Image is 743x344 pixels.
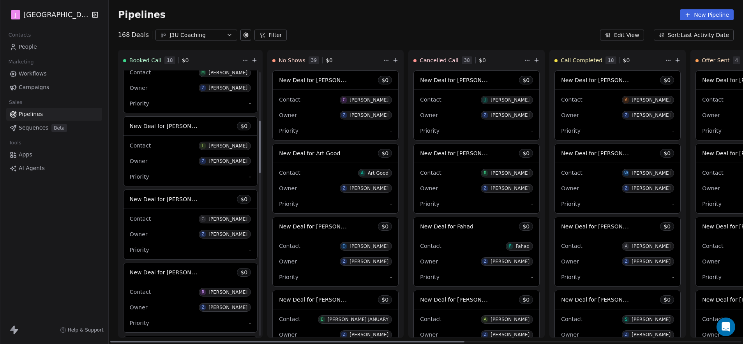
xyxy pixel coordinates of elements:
[484,170,487,176] div: R
[554,144,681,214] div: New Deal for [PERSON_NAME]$0ContactW[PERSON_NAME]OwnerZ[PERSON_NAME]Priority-
[19,164,45,172] span: AI Agents
[130,122,212,130] span: New Deal for [PERSON_NAME]
[6,162,102,175] a: AI Agents
[702,185,720,191] span: Owner
[118,30,149,40] div: 168
[484,316,487,323] div: A
[561,258,579,265] span: Owner
[561,112,579,118] span: Owner
[254,30,287,40] button: Filter
[51,124,67,132] span: Beta
[279,170,300,176] span: Contact
[279,201,298,207] span: Priority
[522,76,529,84] span: $ 0
[208,85,247,91] div: [PERSON_NAME]
[130,195,212,203] span: New Deal for [PERSON_NAME]
[343,258,346,265] div: Z
[68,327,104,333] span: Help & Support
[9,8,86,21] button: J[GEOGRAPHIC_DATA]
[625,97,628,103] div: A
[491,170,529,176] div: [PERSON_NAME]
[420,128,439,134] span: Priority
[420,274,439,280] span: Priority
[130,158,148,164] span: Owner
[625,185,628,191] div: Z
[6,121,102,134] a: SequencesBeta
[381,223,388,230] span: $ 0
[623,56,630,64] span: $ 0
[208,70,247,75] div: [PERSON_NAME]
[413,50,522,70] div: Cancelled Call38$0
[484,185,487,191] div: Z
[632,170,671,176] div: [PERSON_NAME]
[702,112,720,118] span: Owner
[632,244,671,249] div: [PERSON_NAME]
[249,100,251,107] span: -
[491,317,529,322] div: [PERSON_NAME]
[326,56,333,64] span: $ 0
[130,69,151,75] span: Contact
[123,116,258,186] div: New Deal for [PERSON_NAME]$0ContactL[PERSON_NAME]OwnerZ[PERSON_NAME]Priority-
[632,112,671,118] div: [PERSON_NAME]
[130,247,149,253] span: Priority
[249,246,251,254] span: -
[240,122,247,130] span: $ 0
[420,185,438,191] span: Owner
[491,332,529,337] div: [PERSON_NAME]
[561,296,643,303] span: New Deal for [PERSON_NAME]
[632,186,671,191] div: [PERSON_NAME]
[561,201,581,207] span: Priority
[733,56,741,64] span: 4
[6,81,102,94] a: Campaigns
[522,149,529,157] span: $ 0
[702,170,723,176] span: Contact
[632,332,671,337] div: [PERSON_NAME]
[118,9,166,20] span: Pipelines
[531,200,533,208] span: -
[249,319,251,327] span: -
[123,50,240,70] div: Booked Call18$0
[23,10,89,20] span: [GEOGRAPHIC_DATA]
[531,273,533,281] span: -
[381,149,388,157] span: $ 0
[632,317,671,322] div: [PERSON_NAME]
[6,108,102,121] a: Pipelines
[202,231,205,237] div: Z
[368,170,389,176] div: Art Good
[491,112,529,118] div: [PERSON_NAME]
[249,173,251,181] span: -
[123,190,258,260] div: New Deal for [PERSON_NAME]$0ContactG[PERSON_NAME]OwnerZ[PERSON_NAME]Priority-
[680,9,734,20] button: New Pipeline
[5,137,25,149] span: Tools
[349,97,388,103] div: [PERSON_NAME]
[420,332,438,338] span: Owner
[6,67,102,80] a: Workflows
[664,149,671,157] span: $ 0
[6,40,102,53] a: People
[60,327,104,333] a: Help & Support
[130,289,151,295] span: Contact
[484,258,487,265] div: Z
[702,128,722,134] span: Priority
[672,127,674,135] span: -
[272,144,399,214] div: New Deal for Art Good$0ContactAArt GoodOwnerZ[PERSON_NAME]Priority-
[554,217,681,287] div: New Deal for [PERSON_NAME]$0ContactA[PERSON_NAME]OwnerZ[PERSON_NAME]Priority-
[605,56,616,64] span: 18
[672,200,674,208] span: -
[279,150,340,156] span: New Deal for Art Good
[321,316,323,323] div: E
[561,223,643,230] span: New Deal for [PERSON_NAME]
[600,30,644,40] button: Edit View
[343,332,346,338] div: Z
[672,273,674,281] span: -
[654,30,734,40] button: Sort: Last Activity Date
[554,70,681,140] div: New Deal for [PERSON_NAME]$0ContactA[PERSON_NAME]OwnerZ[PERSON_NAME]Priority-
[15,11,16,19] span: J
[129,56,161,64] span: Booked Call
[664,76,671,84] span: $ 0
[561,149,643,157] span: New Deal for [PERSON_NAME]
[420,76,502,84] span: New Deal for [PERSON_NAME]
[561,128,581,134] span: Priority
[420,170,441,176] span: Contact
[240,195,247,203] span: $ 0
